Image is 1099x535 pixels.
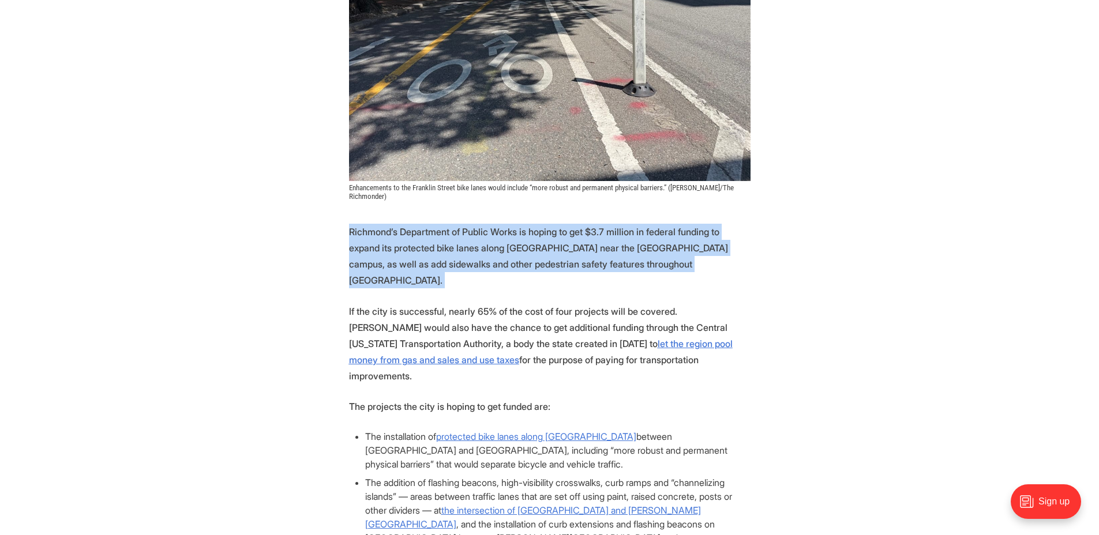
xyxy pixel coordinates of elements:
a: let the region pool money from gas and sales and use taxes [349,338,733,366]
p: Richmond’s Department of Public Works is hoping to get $3.7 million in federal funding to expand ... [349,224,751,288]
p: If the city is successful, nearly 65% of the cost of four projects will be covered. [PERSON_NAME]... [349,303,751,384]
li: The installation of between [GEOGRAPHIC_DATA] and [GEOGRAPHIC_DATA], including “more robust and p... [365,429,751,471]
iframe: portal-trigger [1001,479,1099,535]
a: the intersection of [GEOGRAPHIC_DATA] and [PERSON_NAME][GEOGRAPHIC_DATA] [365,504,701,530]
a: protected bike lanes along [GEOGRAPHIC_DATA] [436,431,636,442]
p: The projects the city is hoping to get funded are: [349,398,751,415]
span: Enhancements to the Franklin Street bike lanes would include “more robust and permanent physical ... [349,183,736,201]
